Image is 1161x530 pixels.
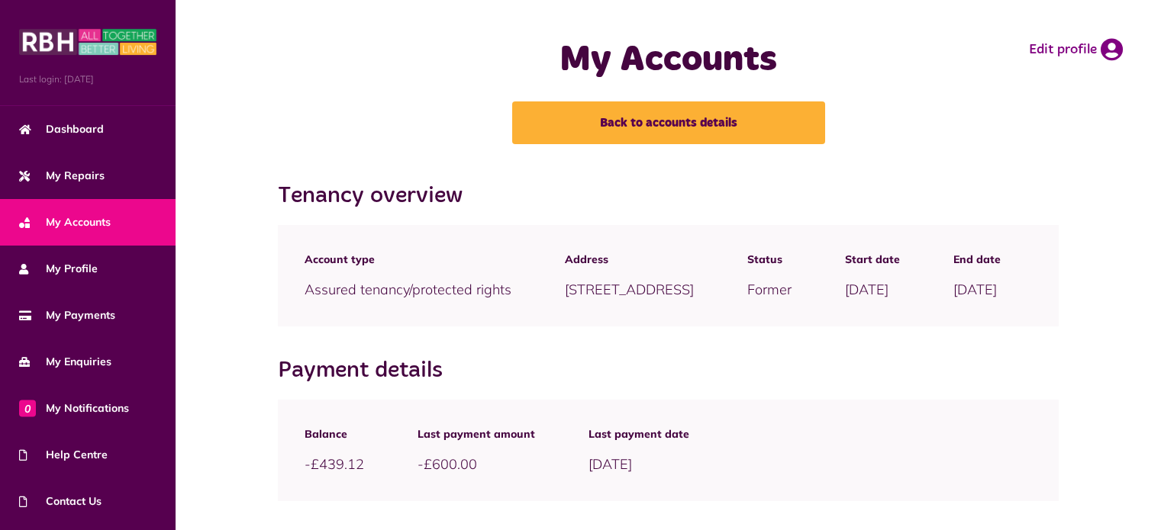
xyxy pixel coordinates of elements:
span: [DATE] [953,281,997,298]
h2: Tenancy overview [278,182,478,210]
span: Start date [845,252,900,268]
span: 0 [19,400,36,416]
span: My Accounts [19,214,111,230]
span: Last login: [DATE] [19,72,156,86]
span: Status [747,252,792,268]
span: My Payments [19,307,115,323]
span: [DATE] [845,281,888,298]
span: My Profile [19,261,98,277]
img: MyRBH [19,27,156,57]
span: Account type [305,252,511,268]
span: Balance [305,426,364,442]
span: My Notifications [19,400,129,416]
span: Help Centre [19,447,108,463]
span: -£600.00 [418,455,477,473]
span: My Repairs [19,168,105,184]
span: Contact Us [19,493,102,509]
span: End date [953,252,1001,268]
h2: Payment details [278,357,458,384]
span: [STREET_ADDRESS] [565,281,694,298]
a: Back to accounts details [512,101,825,144]
h1: My Accounts [437,38,900,82]
a: Edit profile [1029,38,1123,61]
span: Last payment amount [418,426,535,442]
span: My Enquiries [19,354,111,370]
span: -£439.12 [305,455,364,473]
span: Last payment date [589,426,689,442]
span: Assured tenancy/protected rights [305,281,511,298]
span: [DATE] [589,455,632,473]
span: Address [565,252,694,268]
span: Former [747,281,792,298]
span: Dashboard [19,121,104,137]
